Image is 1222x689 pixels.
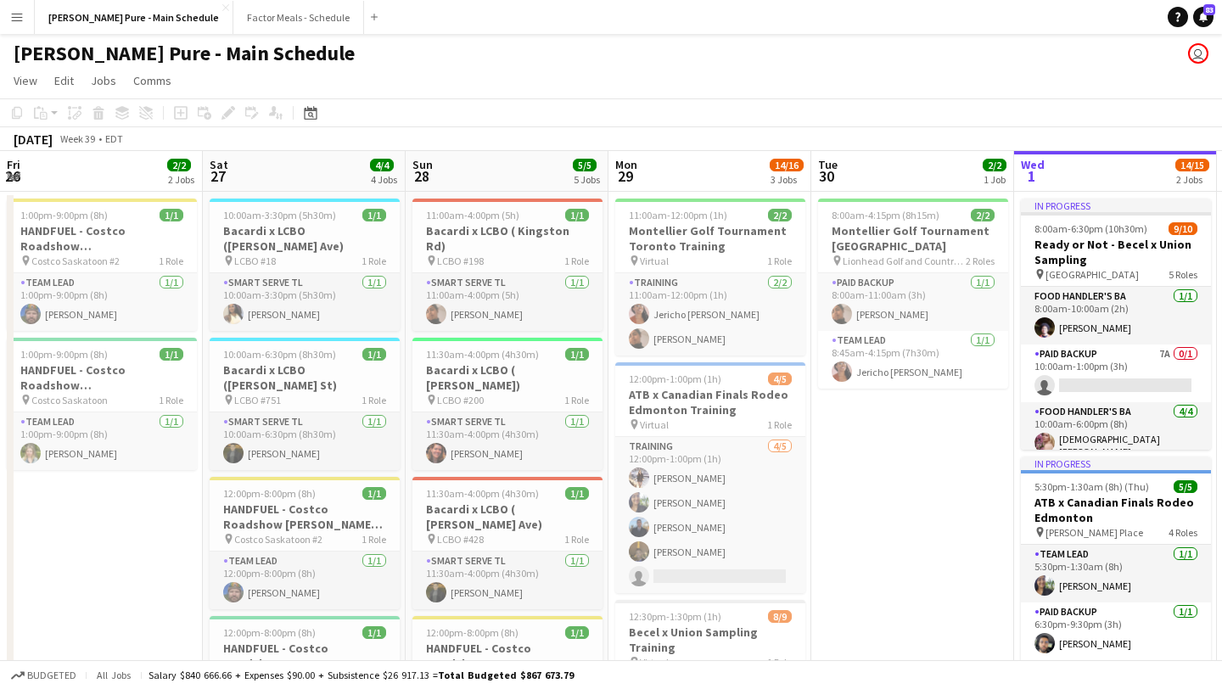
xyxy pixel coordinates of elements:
[412,157,433,172] span: Sun
[362,209,386,221] span: 1/1
[370,159,394,171] span: 4/4
[565,487,589,500] span: 1/1
[91,73,116,88] span: Jobs
[362,348,386,361] span: 1/1
[35,1,233,34] button: [PERSON_NAME] Pure - Main Schedule
[27,669,76,681] span: Budgeted
[7,157,20,172] span: Fri
[223,626,316,639] span: 12:00pm-8:00pm (8h)
[362,394,386,406] span: 1 Role
[1021,237,1211,267] h3: Ready or Not - Becel x Union Sampling
[767,418,792,431] span: 1 Role
[93,669,134,681] span: All jobs
[168,173,194,186] div: 2 Jobs
[1169,526,1197,539] span: 4 Roles
[412,552,603,609] app-card-role: Smart Serve TL1/111:30am-4:00pm (4h30m)[PERSON_NAME]
[210,477,400,609] app-job-card: 12:00pm-8:00pm (8h)1/1HANDFUEL - Costco Roadshow [PERSON_NAME], [GEOGRAPHIC_DATA] Costco Saskatoo...
[1021,199,1211,450] div: In progress8:00am-6:30pm (10h30m)9/10Ready or Not - Becel x Union Sampling [GEOGRAPHIC_DATA]5 Rol...
[768,610,792,623] span: 8/9
[615,223,805,254] h3: Montellier Golf Tournament Toronto Training
[210,223,400,254] h3: Bacardi x LCBO ([PERSON_NAME] Ave)
[7,412,197,470] app-card-role: Team Lead1/11:00pm-9:00pm (8h)[PERSON_NAME]
[1203,4,1215,15] span: 83
[426,626,519,639] span: 12:00pm-8:00pm (8h)
[1175,159,1209,171] span: 14/15
[234,394,281,406] span: LCBO #751
[437,394,484,406] span: LCBO #200
[412,641,603,671] h3: HANDFUEL - Costco Roadshow [GEOGRAPHIC_DATA], [GEOGRAPHIC_DATA]
[564,255,589,267] span: 1 Role
[1034,222,1147,235] span: 8:00am-6:30pm (10h30m)
[210,199,400,331] app-job-card: 10:00am-3:30pm (5h30m)1/1Bacardi x LCBO ([PERSON_NAME] Ave) LCBO #181 RoleSmart Serve TL1/110:00a...
[615,387,805,417] h3: ATB x Canadian Finals Rodeo Edmonton Training
[410,166,433,186] span: 28
[966,255,995,267] span: 2 Roles
[234,533,322,546] span: Costco Saskatoon #2
[426,348,539,361] span: 11:30am-4:00pm (4h30m)
[159,255,183,267] span: 1 Role
[1193,7,1214,27] a: 83
[1021,545,1211,602] app-card-role: Team Lead1/15:30pm-1:30am (8h)[PERSON_NAME]
[767,656,792,669] span: 1 Role
[167,159,191,171] span: 2/2
[223,209,336,221] span: 10:00am-3:30pm (5h30m)
[983,159,1006,171] span: 2/2
[574,173,600,186] div: 5 Jobs
[362,626,386,639] span: 1/1
[437,255,484,267] span: LCBO #198
[54,73,74,88] span: Edit
[133,73,171,88] span: Comms
[768,373,792,385] span: 4/5
[20,348,108,361] span: 1:00pm-9:00pm (8h)
[14,41,355,66] h1: [PERSON_NAME] Pure - Main Schedule
[818,223,1008,254] h3: Montellier Golf Tournament [GEOGRAPHIC_DATA]
[615,273,805,356] app-card-role: Training2/211:00am-12:00pm (1h)Jericho [PERSON_NAME][PERSON_NAME]
[818,331,1008,389] app-card-role: Team Lead1/18:45am-4:15pm (7h30m)Jericho [PERSON_NAME]
[4,166,20,186] span: 26
[210,641,400,671] h3: HANDFUEL - Costco Roadshow [GEOGRAPHIC_DATA], [GEOGRAPHIC_DATA]
[426,209,519,221] span: 11:00am-4:00pm (5h)
[615,362,805,593] app-job-card: 12:00pm-1:00pm (1h)4/5ATB x Canadian Finals Rodeo Edmonton Training Virtual1 RoleTraining4/512:00...
[223,348,336,361] span: 10:00am-6:30pm (8h30m)
[1045,526,1143,539] span: [PERSON_NAME] Place
[149,669,574,681] div: Salary $840 666.66 + Expenses $90.00 + Subsistence $26 917.13 =
[362,487,386,500] span: 1/1
[210,338,400,470] div: 10:00am-6:30pm (8h30m)1/1Bacardi x LCBO ([PERSON_NAME] St) LCBO #7511 RoleSmart Serve TL1/110:00a...
[767,255,792,267] span: 1 Role
[1169,268,1197,281] span: 5 Roles
[1188,43,1208,64] app-user-avatar: Leticia Fayzano
[615,157,637,172] span: Mon
[437,533,484,546] span: LCBO #428
[233,1,364,34] button: Factor Meals - Schedule
[629,209,727,221] span: 11:00am-12:00pm (1h)
[210,157,228,172] span: Sat
[564,394,589,406] span: 1 Role
[1169,222,1197,235] span: 9/10
[7,338,197,470] app-job-card: 1:00pm-9:00pm (8h)1/1HANDFUEL - Costco Roadshow [GEOGRAPHIC_DATA], [GEOGRAPHIC_DATA] Costco Saska...
[31,255,120,267] span: Costco Saskatoon #2
[573,159,597,171] span: 5/5
[818,157,838,172] span: Tue
[371,173,397,186] div: 4 Jobs
[210,273,400,331] app-card-role: Smart Serve TL1/110:00am-3:30pm (5h30m)[PERSON_NAME]
[412,338,603,470] app-job-card: 11:30am-4:00pm (4h30m)1/1Bacardi x LCBO ( [PERSON_NAME]) LCBO #2001 RoleSmart Serve TL1/111:30am-...
[843,255,966,267] span: Lionhead Golf and Country Golf
[984,173,1006,186] div: 1 Job
[7,223,197,254] h3: HANDFUEL - Costco Roadshow [GEOGRAPHIC_DATA], [GEOGRAPHIC_DATA]
[971,209,995,221] span: 2/2
[1021,287,1211,344] app-card-role: Food Handler's BA1/18:00am-10:00am (2h)[PERSON_NAME]
[31,394,108,406] span: Costco Saskatoon
[1021,495,1211,525] h3: ATB x Canadian Finals Rodeo Edmonton
[615,437,805,593] app-card-role: Training4/512:00pm-1:00pm (1h)[PERSON_NAME][PERSON_NAME][PERSON_NAME][PERSON_NAME]
[14,131,53,148] div: [DATE]
[640,656,669,669] span: Virtual
[640,418,669,431] span: Virtual
[412,412,603,470] app-card-role: Smart Serve TL1/111:30am-4:00pm (4h30m)[PERSON_NAME]
[210,552,400,609] app-card-role: Team Lead1/112:00pm-8:00pm (8h)[PERSON_NAME]
[565,626,589,639] span: 1/1
[1045,268,1139,281] span: [GEOGRAPHIC_DATA]
[7,70,44,92] a: View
